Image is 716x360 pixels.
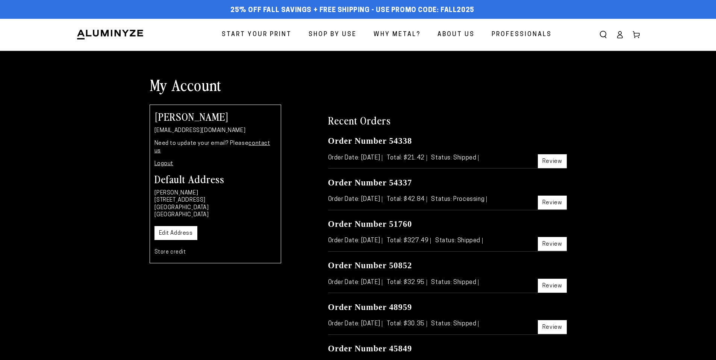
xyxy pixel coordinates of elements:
a: Review [538,320,567,334]
span: Why Metal? [374,29,421,40]
a: Review [538,279,567,293]
h2: Recent Orders [328,113,567,127]
a: Review [538,196,567,210]
span: Status: Processing [431,196,487,202]
span: Status: Shipped [431,321,478,327]
summary: Search our site [595,26,612,43]
span: Total: $30.35 [387,321,427,327]
span: Order Date: [DATE] [328,321,383,327]
span: Order Date: [DATE] [328,279,383,286]
span: Shop By Use [309,29,357,40]
img: Aluminyze [76,29,144,40]
p: [EMAIL_ADDRESS][DOMAIN_NAME] [154,127,276,135]
p: Need to update your email? Please [154,140,276,155]
a: Store credit [154,249,186,255]
span: Total: $21.42 [387,155,427,161]
span: Professionals [492,29,552,40]
a: Order Number 51760 [328,219,412,229]
a: contact us [154,141,270,154]
a: Why Metal? [368,25,426,45]
a: Order Number 45849 [328,344,412,353]
a: Logout [154,161,174,167]
a: About Us [432,25,480,45]
h1: My Account [150,75,567,94]
span: Start Your Print [222,29,292,40]
a: Shop By Use [303,25,362,45]
span: Total: $327.49 [387,238,431,244]
a: Order Number 54338 [328,136,412,146]
a: Start Your Print [216,25,297,45]
span: Status: Shipped [431,279,478,286]
span: Status: Shipped [431,155,478,161]
a: Order Number 54337 [328,178,412,187]
p: [PERSON_NAME] [STREET_ADDRESS] [GEOGRAPHIC_DATA] [GEOGRAPHIC_DATA] [154,190,276,219]
span: Order Date: [DATE] [328,196,383,202]
span: About Us [437,29,475,40]
a: Edit Address [154,226,197,240]
h2: [PERSON_NAME] [154,111,276,122]
span: Status: Shipped [435,238,483,244]
a: Review [538,154,567,168]
span: Order Date: [DATE] [328,155,383,161]
a: Professionals [486,25,557,45]
a: Order Number 48959 [328,302,412,312]
a: Order Number 50852 [328,261,412,270]
span: Total: $42.84 [387,196,427,202]
span: 25% off FALL Savings + Free Shipping - Use Promo Code: FALL2025 [230,6,474,15]
h3: Default Address [154,173,276,184]
span: Total: $32.95 [387,279,427,286]
a: Review [538,237,567,251]
span: Order Date: [DATE] [328,238,383,244]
